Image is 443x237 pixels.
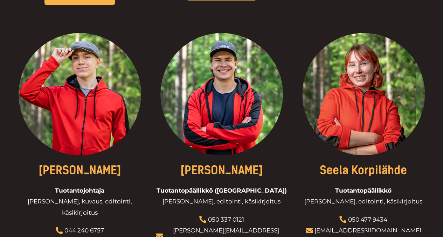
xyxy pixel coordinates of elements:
span: Tuotantopäällikkö [335,185,392,196]
a: [PERSON_NAME] [180,163,263,177]
a: 050 337 0121 [208,216,244,223]
span: [PERSON_NAME], kuvaus, editointi, käsikirjoitus [14,196,145,218]
a: Seela Korpilähde [320,163,407,177]
span: [PERSON_NAME], editointi, käsikirjoitus [304,196,422,207]
a: 044 240 6757 [64,227,104,234]
a: [EMAIL_ADDRESS][DOMAIN_NAME] [314,227,421,234]
span: Tuotantojohtaja [55,185,104,196]
a: 050 477 9434 [348,216,387,223]
a: [PERSON_NAME] [39,163,121,177]
span: Tuotantopäällikkö ([GEOGRAPHIC_DATA]) [157,185,287,196]
span: [PERSON_NAME], editointi, käsikirjoitus [162,196,281,207]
